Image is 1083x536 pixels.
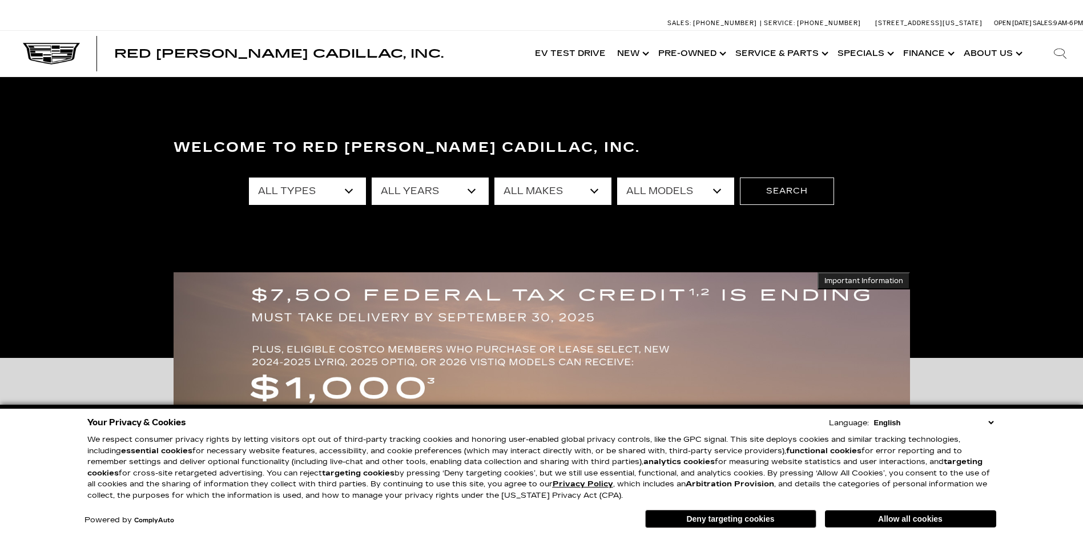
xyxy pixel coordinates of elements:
a: Finance [897,31,958,76]
span: Red [PERSON_NAME] Cadillac, Inc. [114,47,444,61]
select: Filter by type [249,178,366,205]
a: Pre-Owned [653,31,730,76]
strong: analytics cookies [643,457,715,466]
button: Deny targeting cookies [645,510,816,528]
a: About Us [958,31,1026,76]
a: New [611,31,653,76]
div: Powered by [84,517,174,524]
img: Cadillac Dark Logo with Cadillac White Text [23,43,80,65]
div: Language: [829,420,869,427]
span: Important Information [824,276,903,285]
strong: targeting cookies [322,469,394,478]
a: EV Test Drive [529,31,611,76]
select: Filter by make [494,178,611,205]
select: Filter by model [617,178,734,205]
button: Important Information [818,272,910,289]
a: [STREET_ADDRESS][US_STATE] [875,19,983,27]
span: Sales: [1033,19,1053,27]
a: Red [PERSON_NAME] Cadillac, Inc. [114,48,444,59]
strong: essential cookies [121,446,192,456]
span: Sales: [667,19,691,27]
span: [PHONE_NUMBER] [693,19,757,27]
button: Search [740,178,834,205]
a: Sales: [PHONE_NUMBER] [667,20,760,26]
h3: Welcome to Red [PERSON_NAME] Cadillac, Inc. [174,136,910,159]
span: [PHONE_NUMBER] [797,19,861,27]
span: Your Privacy & Cookies [87,414,186,430]
button: Allow all cookies [825,510,996,527]
a: Specials [832,31,897,76]
strong: Arbitration Provision [686,479,774,489]
strong: targeting cookies [87,457,983,478]
span: Open [DATE] [994,19,1032,27]
span: 9 AM-6 PM [1053,19,1083,27]
a: Service & Parts [730,31,832,76]
a: Privacy Policy [553,479,613,489]
select: Filter by year [372,178,489,205]
strong: functional cookies [786,446,861,456]
a: Service: [PHONE_NUMBER] [760,20,864,26]
a: ComplyAuto [134,517,174,524]
p: We respect consumer privacy rights by letting visitors opt out of third-party tracking cookies an... [87,434,996,501]
span: Service: [764,19,795,27]
select: Language Select [871,417,996,428]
